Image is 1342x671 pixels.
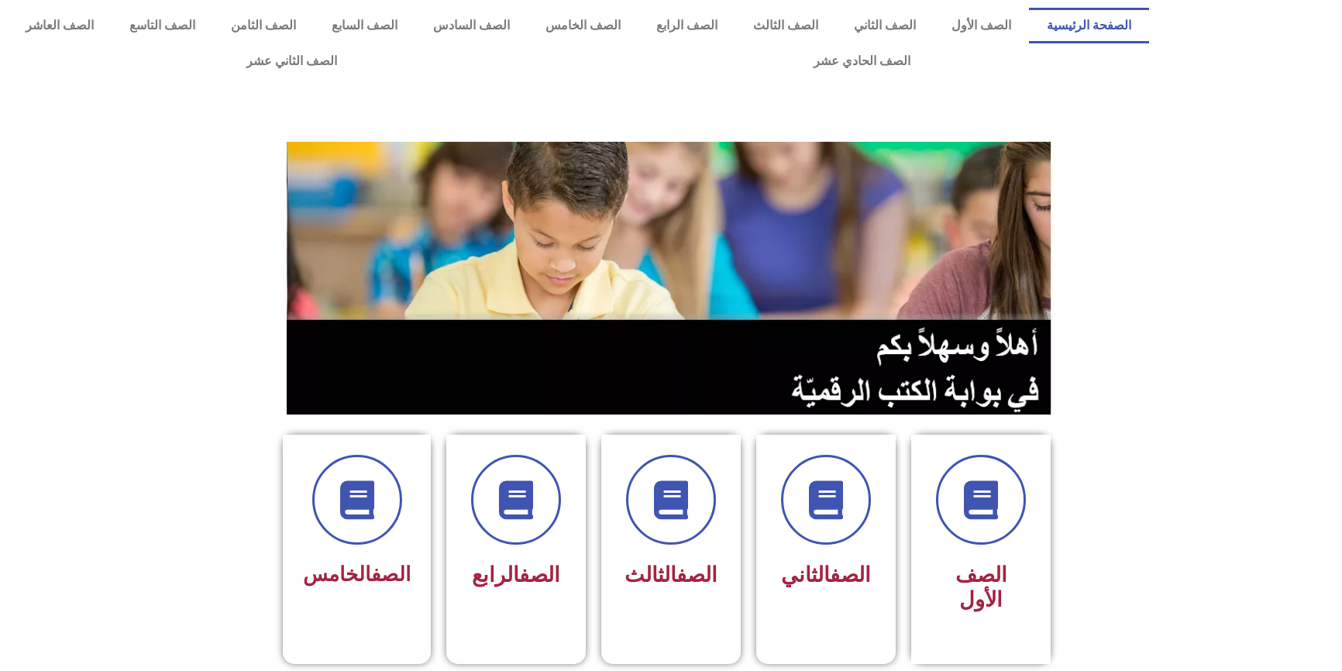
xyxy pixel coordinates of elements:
[934,8,1029,43] a: الصف الأول
[415,8,528,43] a: الصف السادس
[735,8,836,43] a: الصف الثالث
[955,563,1007,612] span: الصف الأول
[371,563,411,586] a: الصف
[528,8,638,43] a: الصف الخامس
[830,563,871,587] a: الصف
[519,563,560,587] a: الصف
[303,563,411,586] span: الخامس
[781,563,871,587] span: الثاني
[836,8,934,43] a: الصف الثاني
[314,8,415,43] a: الصف السابع
[676,563,717,587] a: الصف
[112,8,213,43] a: الصف التاسع
[8,8,112,43] a: الصف العاشر
[472,563,560,587] span: الرابع
[576,43,1150,79] a: الصف الحادي عشر
[213,8,314,43] a: الصف الثامن
[8,43,576,79] a: الصف الثاني عشر
[625,563,717,587] span: الثالث
[638,8,735,43] a: الصف الرابع
[1029,8,1149,43] a: الصفحة الرئيسية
